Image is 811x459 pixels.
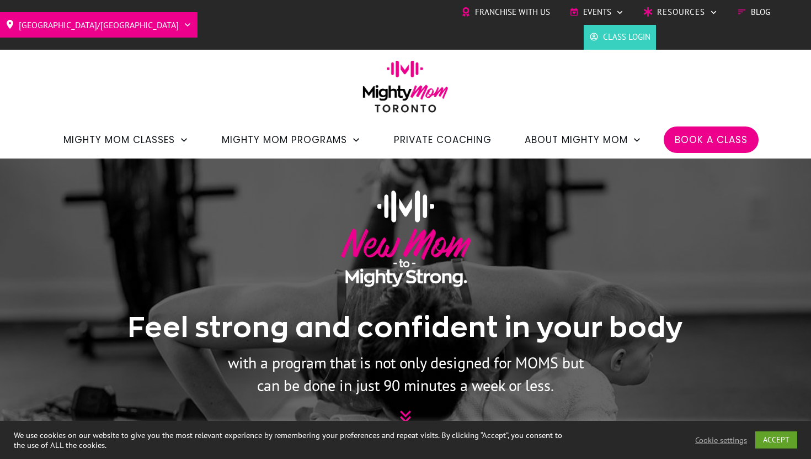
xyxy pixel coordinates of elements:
img: mightymom-logo-toronto [357,60,454,120]
a: Franchise with Us [461,4,550,20]
span: About Mighty Mom [525,130,628,149]
a: Cookie settings [695,435,747,445]
a: [GEOGRAPHIC_DATA]/[GEOGRAPHIC_DATA] [6,16,192,34]
a: Mighty Mom Classes [63,130,189,149]
span: Mighty Mom Programs [222,130,347,149]
a: Mighty Mom Programs [222,130,361,149]
span: Mighty Mom Classes [63,130,175,149]
img: New Mom to Mighty Strong [341,191,471,287]
span: Blog [751,4,770,20]
span: Resources [657,4,705,20]
span: Class Login [603,29,650,45]
a: About Mighty Mom [525,130,642,149]
a: Resources [643,4,718,20]
h1: Feel strong and confident in your body [128,309,683,351]
a: Events [569,4,624,20]
p: with a program that is not only designed for MOMS but can be done in just 90 minutes a week or less. [226,352,585,397]
a: ACCEPT [755,431,797,449]
a: Book a Class [675,130,748,149]
a: Private Coaching [394,130,492,149]
span: Events [583,4,611,20]
span: [GEOGRAPHIC_DATA]/[GEOGRAPHIC_DATA] [19,16,179,34]
a: Blog [737,4,770,20]
span: Franchise with Us [475,4,550,20]
div: We use cookies on our website to give you the most relevant experience by remembering your prefer... [14,430,562,450]
a: Class Login [589,29,650,45]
